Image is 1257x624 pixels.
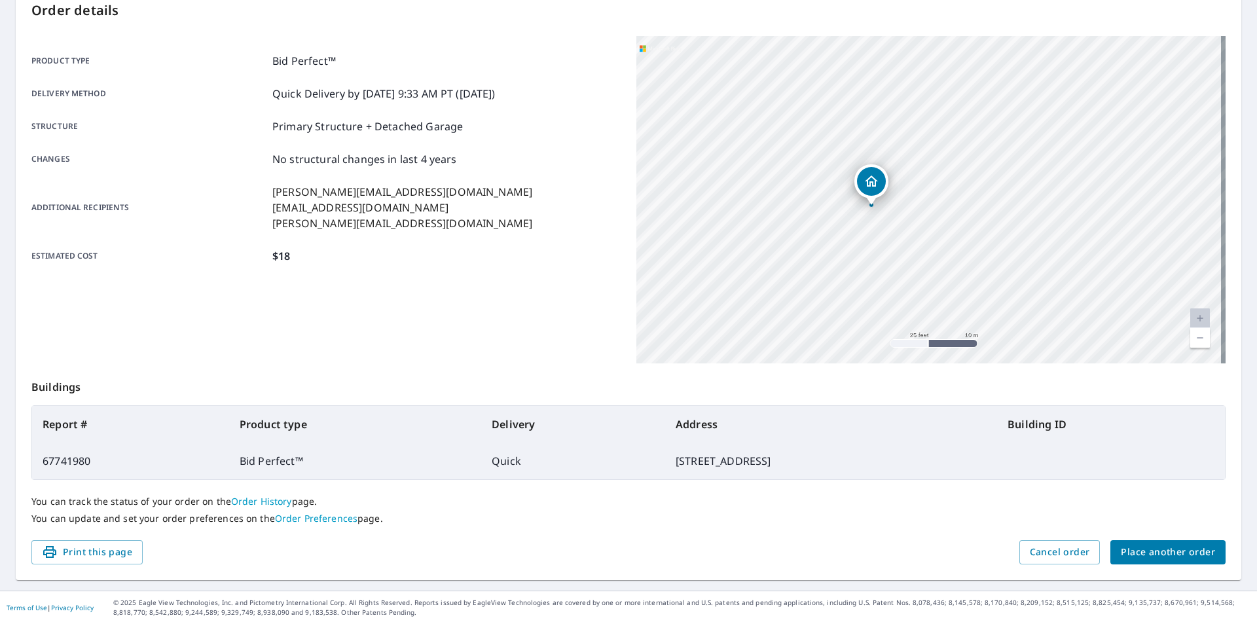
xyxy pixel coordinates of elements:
[42,544,132,560] span: Print this page
[31,1,1226,20] p: Order details
[272,151,457,167] p: No structural changes in last 4 years
[229,443,481,479] td: Bid Perfect™
[1190,328,1210,348] a: Current Level 20, Zoom Out
[31,119,267,134] p: Structure
[1190,308,1210,328] a: Current Level 20, Zoom In Disabled
[665,443,997,479] td: [STREET_ADDRESS]
[31,53,267,69] p: Product type
[275,512,357,524] a: Order Preferences
[31,496,1226,507] p: You can track the status of your order on the page.
[51,603,94,612] a: Privacy Policy
[1110,540,1226,564] button: Place another order
[229,406,481,443] th: Product type
[272,200,532,215] p: [EMAIL_ADDRESS][DOMAIN_NAME]
[32,443,229,479] td: 67741980
[7,604,94,612] p: |
[997,406,1225,443] th: Building ID
[272,119,463,134] p: Primary Structure + Detached Garage
[272,53,336,69] p: Bid Perfect™
[1121,544,1215,560] span: Place another order
[272,86,496,101] p: Quick Delivery by [DATE] 9:33 AM PT ([DATE])
[272,184,532,200] p: [PERSON_NAME][EMAIL_ADDRESS][DOMAIN_NAME]
[31,151,267,167] p: Changes
[31,363,1226,405] p: Buildings
[481,443,665,479] td: Quick
[1019,540,1101,564] button: Cancel order
[31,540,143,564] button: Print this page
[32,406,229,443] th: Report #
[31,248,267,264] p: Estimated cost
[31,513,1226,524] p: You can update and set your order preferences on the page.
[31,86,267,101] p: Delivery method
[272,215,532,231] p: [PERSON_NAME][EMAIL_ADDRESS][DOMAIN_NAME]
[665,406,997,443] th: Address
[231,495,292,507] a: Order History
[31,184,267,231] p: Additional recipients
[113,598,1250,617] p: © 2025 Eagle View Technologies, Inc. and Pictometry International Corp. All Rights Reserved. Repo...
[1030,544,1090,560] span: Cancel order
[7,603,47,612] a: Terms of Use
[272,248,290,264] p: $18
[481,406,665,443] th: Delivery
[854,164,888,205] div: Dropped pin, building 1, Residential property, 9741 SW 161st Pl Miami, FL 33196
